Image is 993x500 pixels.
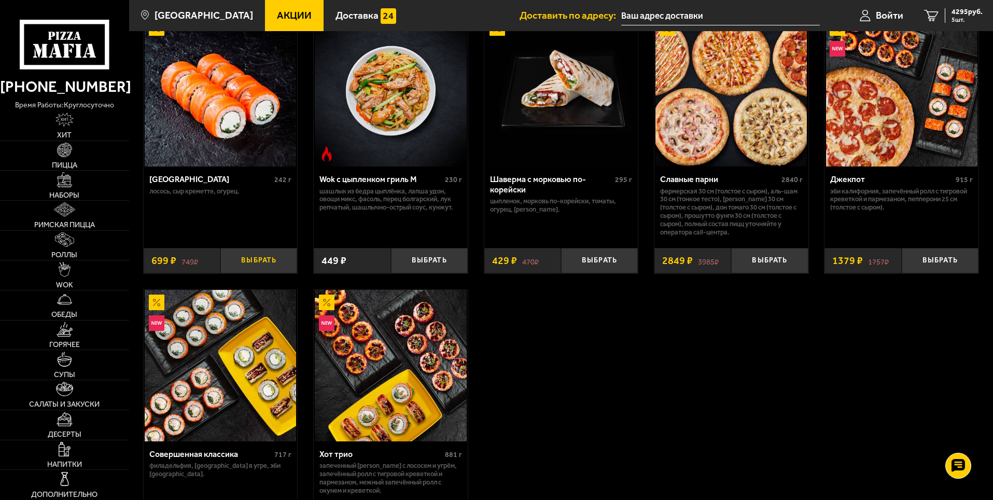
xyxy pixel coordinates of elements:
[51,251,77,258] span: Роллы
[47,461,82,468] span: Напитки
[445,175,462,184] span: 230 г
[830,41,845,57] img: Новинка
[520,10,621,20] span: Доставить по адресу:
[315,290,466,441] img: Хот трио
[149,449,272,459] div: Совершенная классика
[151,256,176,266] span: 699 ₽
[181,256,198,266] s: 749 ₽
[144,290,298,441] a: АкционныйНовинкаСовершенная классика
[314,15,468,166] a: Острое блюдоWok с цыпленком гриль M
[490,174,613,194] div: Шаверма с морковью по-корейски
[31,491,97,498] span: Дополнительно
[824,15,978,166] a: АкционныйНовинкаДжекпот
[952,17,983,23] span: 5 шт.
[731,248,808,273] button: Выбрать
[51,311,77,318] span: Обеды
[29,400,100,408] span: Салаты и закуски
[381,8,396,24] img: 15daf4d41897b9f0e9f617042186c801.svg
[314,290,468,441] a: АкционныйНовинкаХот трио
[561,248,638,273] button: Выбрать
[277,10,312,20] span: Акции
[48,430,81,438] span: Десерты
[698,256,719,266] s: 3985 ₽
[655,15,807,166] img: Славные парни
[155,10,253,20] span: [GEOGRAPHIC_DATA]
[485,15,637,166] img: Шаверма с морковью по-корейски
[781,175,803,184] span: 2840 г
[220,248,297,273] button: Выбрать
[832,256,863,266] span: 1379 ₽
[321,256,346,266] span: 449 ₽
[876,10,903,20] span: Войти
[149,187,292,196] p: лосось, Сыр креметте, огурец.
[662,256,693,266] span: 2849 ₽
[621,6,820,25] input: Ваш адрес доставки
[660,187,803,237] p: Фермерская 30 см (толстое с сыром), Аль-Шам 30 см (тонкое тесто), [PERSON_NAME] 30 см (толстое с ...
[56,281,73,288] span: WOK
[490,197,633,214] p: цыпленок, морковь по-корейски, томаты, огурец, [PERSON_NAME].
[145,15,296,166] img: Филадельфия
[522,256,539,266] s: 470 ₽
[34,221,95,228] span: Римская пицца
[144,15,298,166] a: АкционныйФиладельфия
[149,315,164,331] img: Новинка
[54,371,75,378] span: Супы
[319,174,442,184] div: Wok с цыпленком гриль M
[319,295,334,310] img: Акционный
[52,161,77,169] span: Пицца
[319,462,462,495] p: Запеченный [PERSON_NAME] с лососем и угрём, Запечённый ролл с тигровой креветкой и пармезаном, Не...
[319,315,334,331] img: Новинка
[830,174,953,184] div: Джекпот
[319,187,462,212] p: шашлык из бедра цыплёнка, лапша удон, овощи микс, фасоль, перец болгарский, лук репчатый, шашлычн...
[830,187,973,212] p: Эби Калифорния, Запечённый ролл с тигровой креветкой и пармезаном, Пепперони 25 см (толстое с сыр...
[956,175,973,184] span: 915 г
[484,15,638,166] a: АкционныйШаверма с морковью по-корейски
[315,15,466,166] img: Wok с цыпленком гриль M
[445,450,462,459] span: 881 г
[660,174,779,184] div: Славные парни
[335,10,379,20] span: Доставка
[654,15,808,166] a: АкционныйСлавные парни
[952,8,983,16] span: 4295 руб.
[868,256,889,266] s: 1757 ₽
[274,450,291,459] span: 717 г
[57,131,72,138] span: Хит
[49,341,80,348] span: Горячее
[319,449,442,459] div: Хот трио
[149,174,272,184] div: [GEOGRAPHIC_DATA]
[149,295,164,310] img: Акционный
[319,146,334,162] img: Острое блюдо
[492,256,517,266] span: 429 ₽
[274,175,291,184] span: 242 г
[391,248,468,273] button: Выбрать
[902,248,978,273] button: Выбрать
[49,191,79,199] span: Наборы
[615,175,632,184] span: 295 г
[149,462,292,478] p: Филадельфия, [GEOGRAPHIC_DATA] в угре, Эби [GEOGRAPHIC_DATA].
[145,290,296,441] img: Совершенная классика
[826,15,977,166] img: Джекпот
